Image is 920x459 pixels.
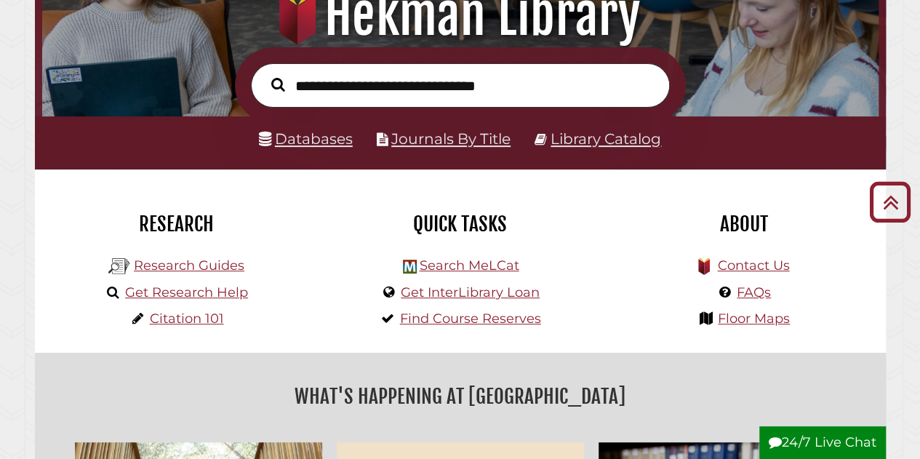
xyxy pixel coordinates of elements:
[400,311,541,327] a: Find Course Reserves
[46,380,875,413] h2: What's Happening at [GEOGRAPHIC_DATA]
[737,284,771,300] a: FAQs
[864,190,916,214] a: Back to Top
[134,258,244,274] a: Research Guides
[150,311,224,327] a: Citation 101
[271,77,285,92] i: Search
[259,129,353,148] a: Databases
[264,74,292,95] button: Search
[419,258,519,274] a: Search MeLCat
[329,212,591,236] h2: Quick Tasks
[391,129,511,148] a: Journals By Title
[125,284,248,300] a: Get Research Help
[613,212,875,236] h2: About
[717,258,789,274] a: Contact Us
[46,212,308,236] h2: Research
[403,260,417,274] img: Hekman Library Logo
[718,311,790,327] a: Floor Maps
[401,284,540,300] a: Get InterLibrary Loan
[551,129,661,148] a: Library Catalog
[108,255,130,277] img: Hekman Library Logo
